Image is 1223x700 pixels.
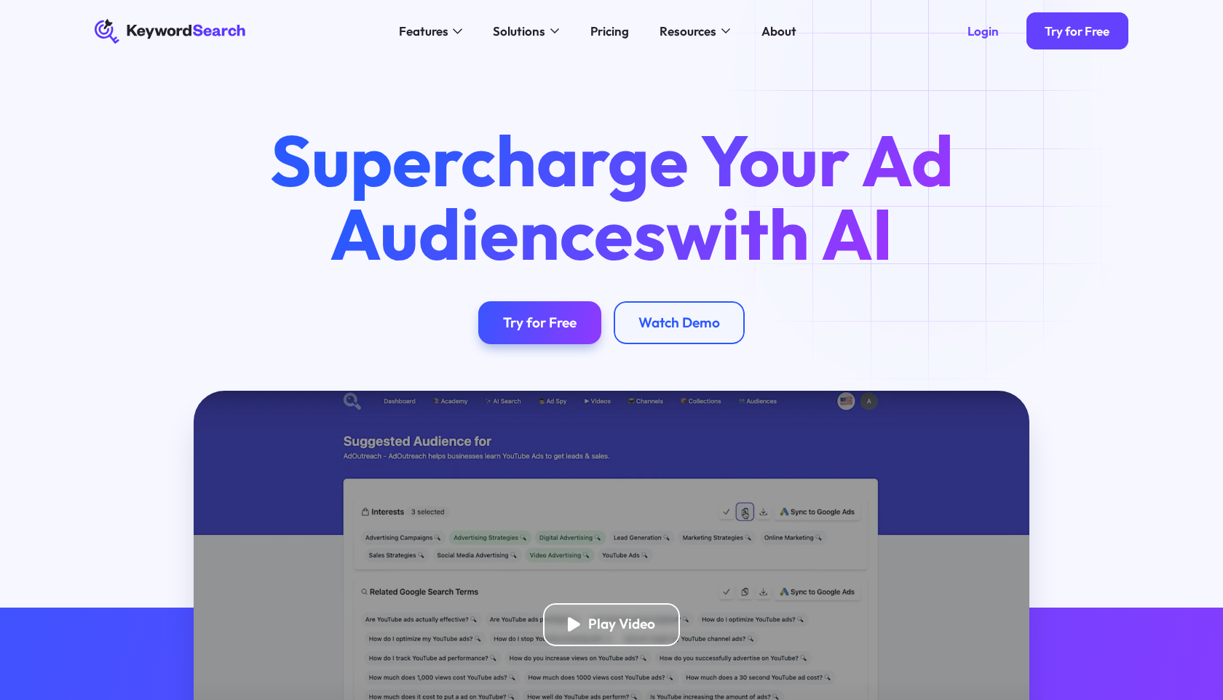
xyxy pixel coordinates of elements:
[590,22,629,41] div: Pricing
[478,301,601,345] a: Try for Free
[761,22,796,41] div: About
[399,22,448,41] div: Features
[240,124,983,270] h1: Supercharge Your Ad Audiences
[1026,12,1128,49] a: Try for Free
[503,314,577,332] div: Try for Free
[588,616,655,633] div: Play Video
[660,22,716,41] div: Resources
[752,19,806,44] a: About
[967,23,999,39] div: Login
[666,188,893,278] span: with AI
[638,314,720,332] div: Watch Demo
[581,19,638,44] a: Pricing
[493,22,545,41] div: Solutions
[1045,23,1109,39] div: Try for Free
[949,12,1017,49] a: Login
